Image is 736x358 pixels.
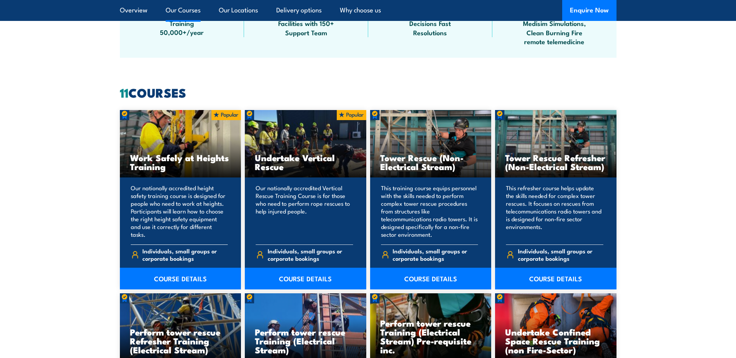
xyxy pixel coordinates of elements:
span: Individuals, small groups or corporate bookings [393,247,478,262]
strong: 11 [120,83,128,102]
span: Specialist Training Facilities with 150+ Support Team [271,10,341,37]
h3: Work Safely at Heights Training [130,153,231,171]
h3: Tower Rescue (Non-Electrical Stream) [380,153,481,171]
p: This refresher course helps update the skills needed for complex tower rescues. It focuses on res... [506,184,603,238]
h3: Perform tower rescue Refresher Training (Electrical Stream) [130,327,231,354]
span: Australia Wide Training 50,000+/year [147,10,217,37]
span: Fast Response Fast Decisions Fast Resolutions [395,10,465,37]
h3: Tower Rescue Refresher (Non-Electrical Stream) [505,153,606,171]
a: COURSE DETAILS [120,268,241,289]
span: Individuals, small groups or corporate bookings [142,247,228,262]
h3: Perform tower rescue Training (Electrical Stream) Pre-requisite inc. [380,318,481,354]
h3: Undertake Vertical Rescue [255,153,356,171]
p: This training course equips personnel with the skills needed to perform complex tower rescue proc... [381,184,478,238]
p: Our nationally accredited height safety training course is designed for people who need to work a... [131,184,228,238]
h2: COURSES [120,87,617,98]
span: Technology, VR, Medisim Simulations, Clean Burning Fire remote telemedicine [520,10,589,46]
a: COURSE DETAILS [495,268,617,289]
h3: Perform tower rescue Training (Electrical Stream) [255,327,356,354]
p: Our nationally accredited Vertical Rescue Training Course is for those who need to perform rope r... [256,184,353,238]
a: COURSE DETAILS [370,268,492,289]
span: Individuals, small groups or corporate bookings [518,247,603,262]
span: Individuals, small groups or corporate bookings [268,247,353,262]
a: COURSE DETAILS [245,268,366,289]
h3: Undertake Confined Space Rescue Training (non Fire-Sector) [505,327,606,354]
